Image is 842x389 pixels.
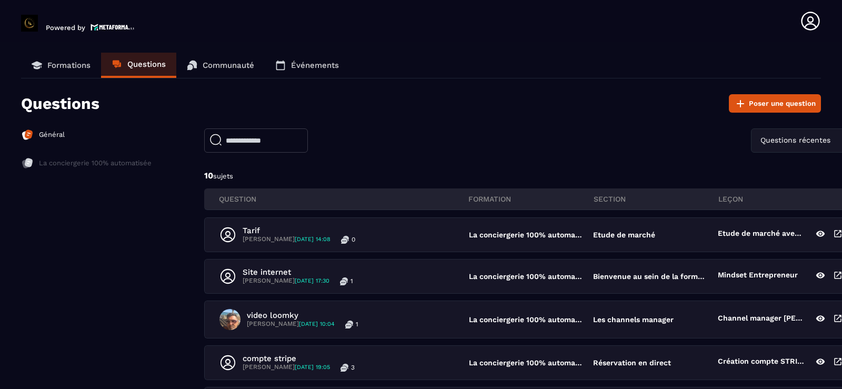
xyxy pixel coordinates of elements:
[594,194,718,204] p: section
[243,267,353,277] p: Site internet
[469,272,583,281] p: La conciergerie 100% automatisée
[243,235,330,244] p: [PERSON_NAME]
[718,314,805,325] p: Channel manager [PERSON_NAME]
[469,231,583,239] p: La conciergerie 100% automatisée
[265,53,349,78] a: Événements
[247,311,358,320] p: video loomky
[243,363,330,372] p: [PERSON_NAME]
[21,157,34,169] img: formation-icon-inac.db86bb20.svg
[351,363,355,372] p: 3
[718,357,805,368] p: Création compte STRIPE et Charge Automation
[593,231,655,239] p: Etude de marché
[833,135,840,146] input: Search for option
[243,354,355,363] p: compte stripe
[127,59,166,69] p: Questions
[352,235,355,244] p: 0
[39,158,152,168] p: La conciergerie 100% automatisée
[39,130,65,139] p: Général
[295,364,330,371] span: [DATE] 19:05
[758,135,833,146] span: Questions récentes
[21,15,38,32] img: logo-branding
[213,172,233,180] span: sujets
[718,229,805,241] p: Etude de marché avec le logiciel Airdna version payante
[468,194,593,204] p: FORMATION
[295,236,330,243] span: [DATE] 14:08
[299,321,335,327] span: [DATE] 10:04
[350,277,353,285] p: 1
[469,315,583,324] p: La conciergerie 100% automatisée
[469,358,583,367] p: La conciergerie 100% automatisée
[295,277,329,284] span: [DATE] 17:30
[21,128,34,141] img: formation-icon-active.2ea72e5a.svg
[718,271,798,282] p: Mindset Entrepreneur
[356,320,358,328] p: 1
[593,358,671,367] p: Réservation en direct
[21,53,101,78] a: Formations
[219,194,468,204] p: QUESTION
[593,315,674,324] p: Les channels manager
[729,94,821,113] button: Poser une question
[91,23,135,32] img: logo
[243,226,355,235] p: Tarif
[243,277,329,285] p: [PERSON_NAME]
[203,61,254,70] p: Communauté
[291,61,339,70] p: Événements
[101,53,176,78] a: Questions
[21,94,99,113] p: Questions
[247,320,335,328] p: [PERSON_NAME]
[176,53,265,78] a: Communauté
[47,61,91,70] p: Formations
[593,272,707,281] p: Bienvenue au sein de la formation LCA
[46,24,85,32] p: Powered by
